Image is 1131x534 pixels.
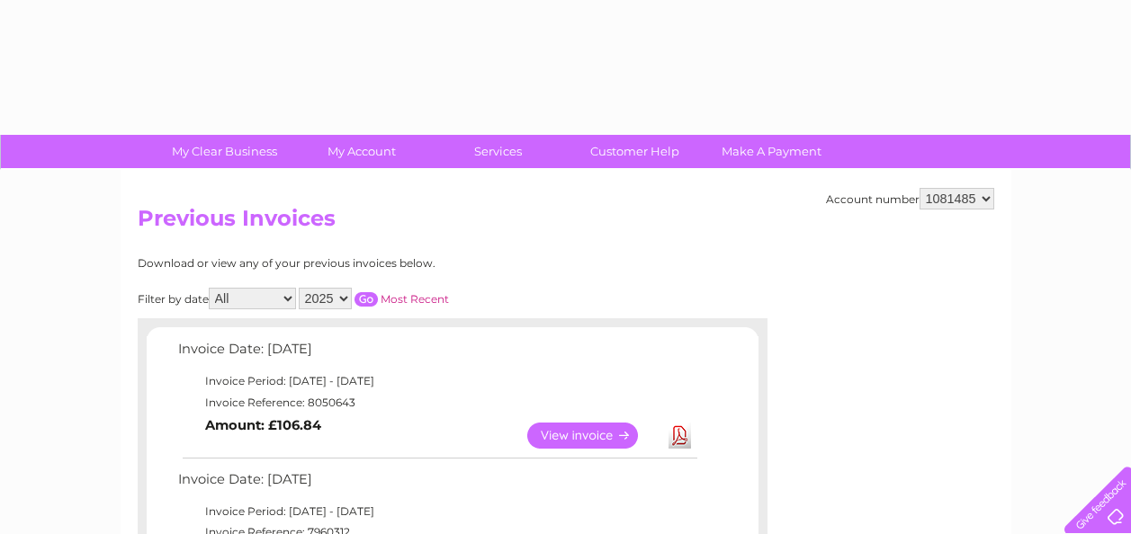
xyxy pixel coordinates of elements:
[561,135,709,168] a: Customer Help
[150,135,299,168] a: My Clear Business
[527,423,660,449] a: View
[174,337,700,370] td: Invoice Date: [DATE]
[174,501,700,522] td: Invoice Period: [DATE] - [DATE]
[669,423,691,449] a: Download
[697,135,846,168] a: Make A Payment
[138,257,610,270] div: Download or view any of your previous invoices below.
[174,467,700,501] td: Invoice Date: [DATE]
[138,288,610,309] div: Filter by date
[287,135,435,168] a: My Account
[424,135,572,168] a: Services
[205,417,321,433] b: Amount: £106.84
[826,188,994,209] div: Account number
[174,392,700,414] td: Invoice Reference: 8050643
[138,206,994,240] h2: Previous Invoices
[174,370,700,392] td: Invoice Period: [DATE] - [DATE]
[381,292,449,306] a: Most Recent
